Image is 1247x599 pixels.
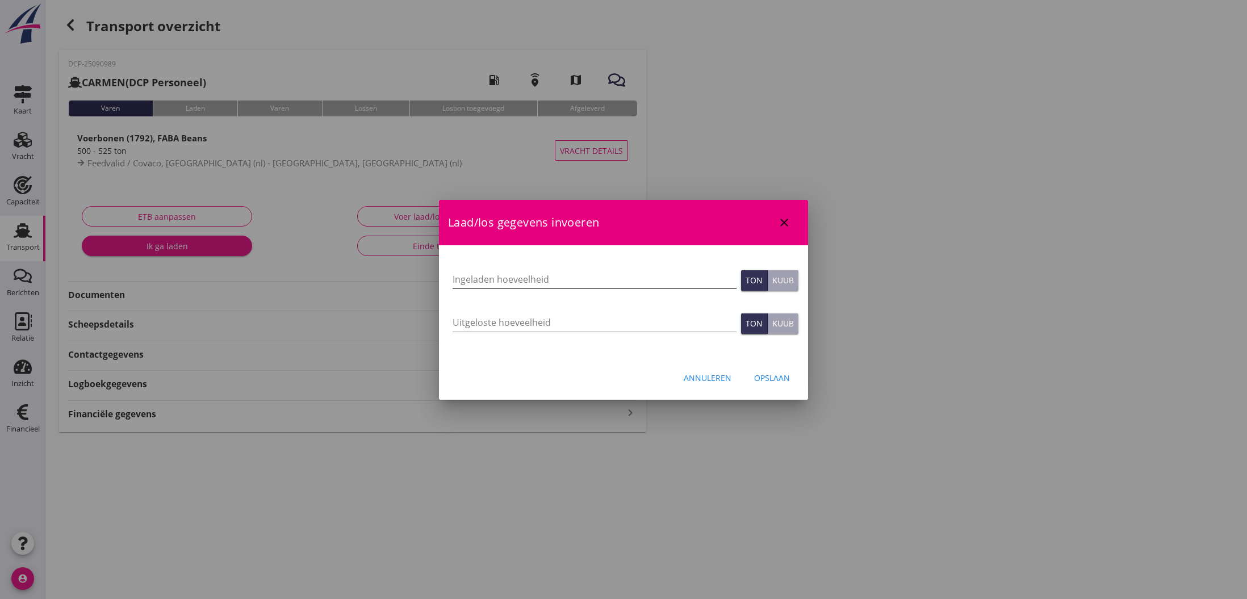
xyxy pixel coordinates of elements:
[777,216,791,229] i: close
[439,200,808,245] div: Laad/los gegevens invoeren
[772,317,794,329] div: Kuub
[745,368,799,388] button: Opslaan
[741,270,768,291] button: Ton
[754,372,790,384] div: Opslaan
[746,274,763,286] div: Ton
[684,372,731,384] div: Annuleren
[768,313,798,334] button: Kuub
[741,313,768,334] button: Ton
[746,317,763,329] div: Ton
[772,274,794,286] div: Kuub
[453,270,737,288] input: Ingeladen hoeveelheid
[768,270,798,291] button: Kuub
[453,313,737,332] input: Uitgeloste hoeveelheid
[675,368,740,388] button: Annuleren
